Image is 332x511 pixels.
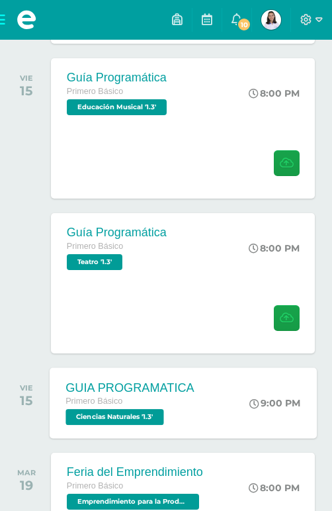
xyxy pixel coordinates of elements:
[249,482,300,494] div: 8:00 PM
[65,396,122,406] span: Primero Básico
[20,383,33,393] div: VIE
[20,83,33,99] div: 15
[17,477,36,493] div: 19
[67,226,167,240] div: Guía Programática
[67,254,122,270] span: Teatro '1.3'
[65,381,194,395] div: GUIA PROGRAMATICA
[67,71,170,85] div: Guía Programática
[261,10,281,30] img: b6fd20fa1eb48fce69be7f70f84718ff.png
[67,465,203,479] div: Feria del Emprendimiento
[67,494,199,510] span: Emprendimiento para la Productividad '1.3'
[237,17,251,32] span: 10
[17,468,36,477] div: MAR
[67,87,123,96] span: Primero Básico
[249,242,300,254] div: 8:00 PM
[20,73,33,83] div: VIE
[67,481,123,490] span: Primero Básico
[65,409,163,425] span: Ciencias Naturales '1.3'
[67,242,123,251] span: Primero Básico
[249,87,300,99] div: 8:00 PM
[20,393,33,408] div: 15
[249,396,300,408] div: 9:00 PM
[67,99,167,115] span: Educación Musical '1.3'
